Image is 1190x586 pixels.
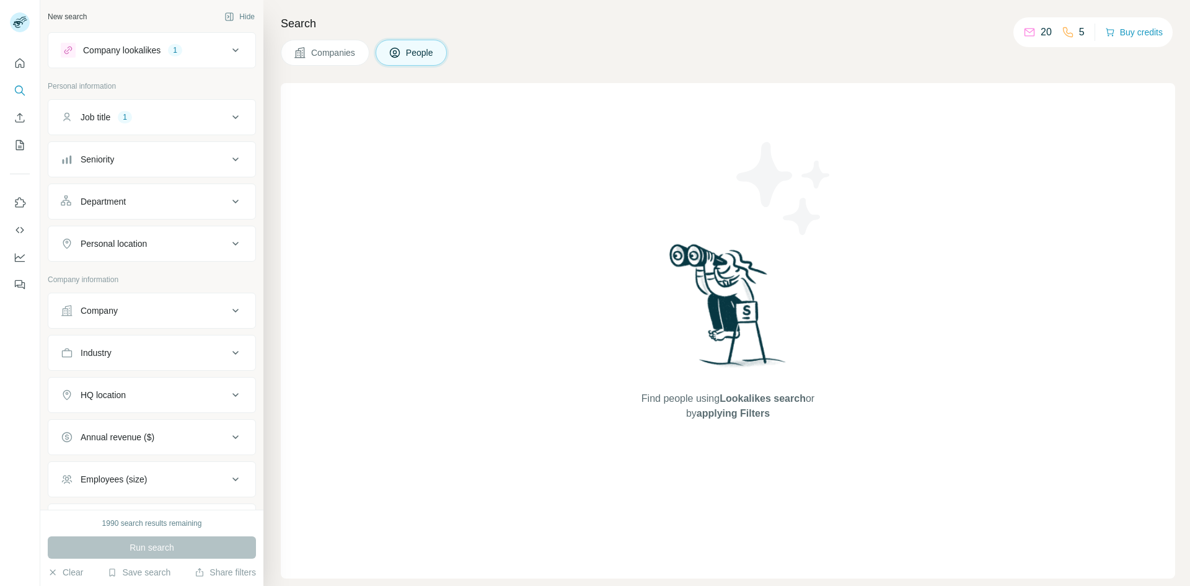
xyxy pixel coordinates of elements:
button: Use Surfe on LinkedIn [10,192,30,214]
p: 5 [1079,25,1085,40]
div: Personal location [81,238,147,250]
span: Find people using or by [628,391,827,421]
div: New search [48,11,87,22]
button: Annual revenue ($) [48,422,255,452]
div: Employees (size) [81,473,147,486]
button: Quick start [10,52,30,74]
div: 1 [168,45,182,56]
button: Technologies [48,507,255,536]
p: 20 [1041,25,1052,40]
button: Clear [48,566,83,579]
button: Buy credits [1105,24,1163,41]
button: Industry [48,338,255,368]
button: Save search [107,566,170,579]
button: Personal location [48,229,255,259]
div: Company [81,304,118,317]
span: Companies [311,47,356,59]
img: Surfe Illustration - Stars [728,133,840,244]
div: Department [81,195,126,208]
button: Department [48,187,255,216]
button: Employees (size) [48,464,255,494]
p: Company information [48,274,256,285]
button: Feedback [10,273,30,296]
div: Industry [81,347,112,359]
button: Job title1 [48,102,255,132]
div: Job title [81,111,110,123]
p: Personal information [48,81,256,92]
button: Use Surfe API [10,219,30,241]
span: Lookalikes search [720,393,806,404]
button: Company [48,296,255,326]
div: HQ location [81,389,126,401]
button: Enrich CSV [10,107,30,129]
span: applying Filters [697,408,770,419]
img: Surfe Illustration - Woman searching with binoculars [664,241,793,379]
button: Share filters [195,566,256,579]
div: Seniority [81,153,114,166]
div: 1 [118,112,132,123]
button: Company lookalikes1 [48,35,255,65]
button: HQ location [48,380,255,410]
div: Annual revenue ($) [81,431,154,443]
span: People [406,47,434,59]
button: Hide [216,7,263,26]
button: My lists [10,134,30,156]
button: Search [10,79,30,102]
div: Company lookalikes [83,44,161,56]
h4: Search [281,15,1175,32]
button: Seniority [48,144,255,174]
div: 1990 search results remaining [102,518,202,529]
button: Dashboard [10,246,30,269]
